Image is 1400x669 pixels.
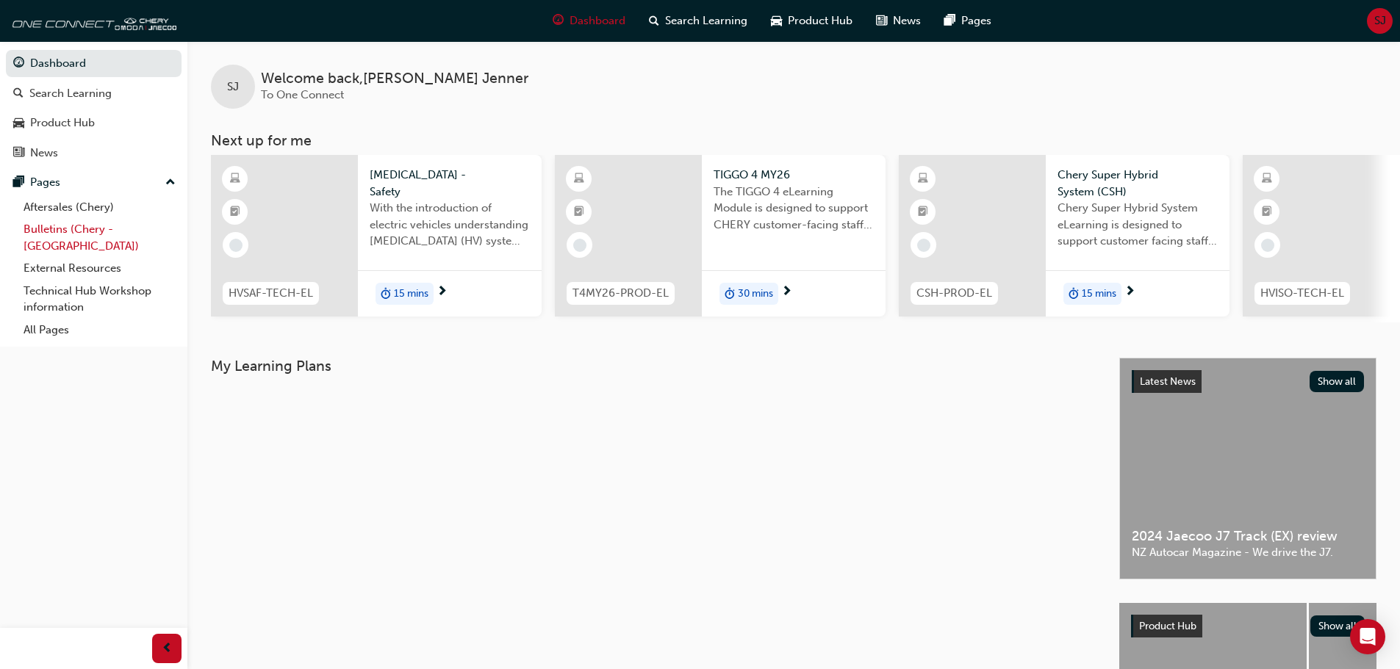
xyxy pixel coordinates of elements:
div: Pages [30,174,60,191]
span: next-icon [1124,286,1135,299]
div: Open Intercom Messenger [1350,619,1385,654]
span: prev-icon [162,640,173,658]
span: booktick-icon [230,203,240,222]
span: up-icon [165,173,176,192]
span: Search Learning [665,12,747,29]
a: News [6,140,182,167]
span: news-icon [876,12,887,30]
a: Technical Hub Workshop information [18,280,182,319]
div: Product Hub [30,115,95,131]
span: HVISO-TECH-EL [1260,285,1344,302]
span: booktick-icon [918,203,928,222]
span: duration-icon [725,284,735,303]
a: Aftersales (Chery) [18,196,182,219]
button: DashboardSearch LearningProduct HubNews [6,47,182,169]
span: CSH-PROD-EL [916,285,992,302]
span: pages-icon [944,12,955,30]
span: car-icon [771,12,782,30]
button: SJ [1367,8,1393,34]
span: pages-icon [13,176,24,189]
span: learningRecordVerb_NONE-icon [1261,239,1274,252]
button: Show all [1310,615,1365,637]
span: 15 mins [1082,286,1116,303]
span: The TIGGO 4 eLearning Module is designed to support CHERY customer-facing staff with the product ... [714,184,874,234]
span: news-icon [13,147,24,160]
span: duration-icon [381,284,391,303]
a: External Resources [18,257,182,280]
a: pages-iconPages [933,6,1003,36]
span: Welcome back , [PERSON_NAME] Jenner [261,70,528,87]
a: Product HubShow all [1131,615,1365,638]
a: Latest NewsShow all [1132,370,1364,394]
span: 30 mins [738,286,773,303]
span: learningRecordVerb_NONE-icon [917,239,930,252]
span: [MEDICAL_DATA] - Safety [370,167,530,200]
span: booktick-icon [1262,203,1272,222]
span: Product Hub [788,12,852,29]
h3: My Learning Plans [211,358,1096,375]
span: HVSAF-TECH-EL [229,285,313,302]
a: search-iconSearch Learning [637,6,759,36]
a: guage-iconDashboard [541,6,637,36]
a: T4MY26-PROD-ELTIGGO 4 MY26The TIGGO 4 eLearning Module is designed to support CHERY customer-faci... [555,155,886,317]
span: Dashboard [570,12,625,29]
a: Dashboard [6,50,182,77]
a: Bulletins (Chery - [GEOGRAPHIC_DATA]) [18,218,182,257]
span: learningRecordVerb_NONE-icon [229,239,243,252]
img: oneconnect [7,6,176,35]
span: next-icon [437,286,448,299]
button: Pages [6,169,182,196]
span: Product Hub [1139,620,1196,632]
span: duration-icon [1069,284,1079,303]
span: SJ [1374,12,1386,29]
a: Product Hub [6,109,182,137]
span: TIGGO 4 MY26 [714,167,874,184]
a: Search Learning [6,80,182,107]
a: CSH-PROD-ELChery Super Hybrid System (CSH)Chery Super Hybrid System eLearning is designed to supp... [899,155,1230,317]
div: News [30,145,58,162]
span: Pages [961,12,991,29]
span: Chery Super Hybrid System eLearning is designed to support customer facing staff with the underst... [1058,200,1218,250]
span: booktick-icon [574,203,584,222]
span: 2024 Jaecoo J7 Track (EX) review [1132,528,1364,545]
span: car-icon [13,117,24,130]
span: learningResourceType_ELEARNING-icon [1262,170,1272,189]
div: Search Learning [29,85,112,102]
a: news-iconNews [864,6,933,36]
span: learningResourceType_ELEARNING-icon [574,170,584,189]
span: learningResourceType_ELEARNING-icon [230,170,240,189]
span: 15 mins [394,286,428,303]
a: HVSAF-TECH-EL[MEDICAL_DATA] - SafetyWith the introduction of electric vehicles understanding [MED... [211,155,542,317]
span: News [893,12,921,29]
span: Chery Super Hybrid System (CSH) [1058,167,1218,200]
span: SJ [227,79,239,95]
span: next-icon [781,286,792,299]
span: guage-icon [13,57,24,70]
a: car-iconProduct Hub [759,6,864,36]
a: Latest NewsShow all2024 Jaecoo J7 Track (EX) reviewNZ Autocar Magazine - We drive the J7. [1119,358,1376,579]
span: With the introduction of electric vehicles understanding [MEDICAL_DATA] (HV) systems is critical ... [370,200,530,250]
button: Show all [1310,371,1365,392]
span: NZ Autocar Magazine - We drive the J7. [1132,544,1364,561]
span: To One Connect [261,88,344,101]
span: T4MY26-PROD-EL [572,285,669,302]
h3: Next up for me [187,132,1400,149]
span: Latest News [1140,375,1196,388]
span: learningRecordVerb_NONE-icon [573,239,586,252]
span: search-icon [649,12,659,30]
span: search-icon [13,87,24,101]
a: All Pages [18,319,182,341]
span: guage-icon [553,12,564,30]
span: learningResourceType_ELEARNING-icon [918,170,928,189]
